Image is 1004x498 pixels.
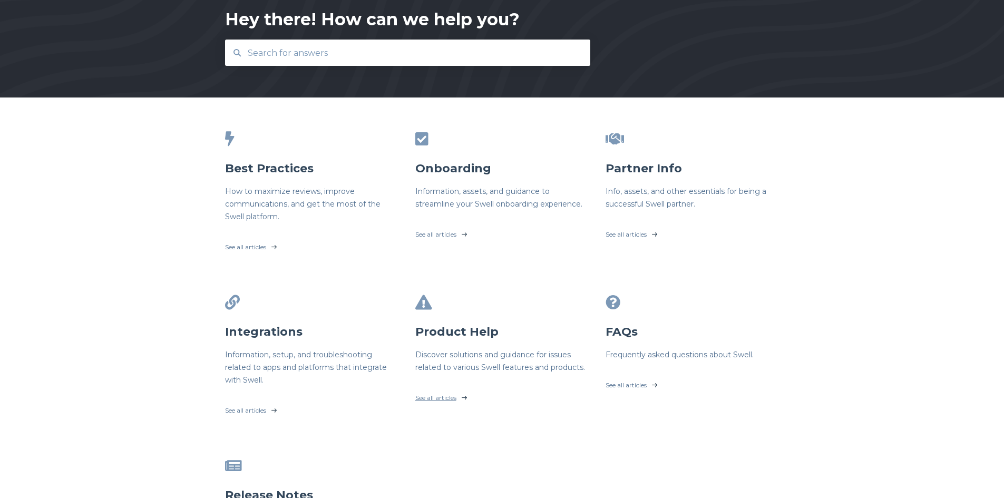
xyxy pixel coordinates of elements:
[415,324,589,340] h3: Product Help
[225,458,242,473] span: 
[225,324,399,340] h3: Integrations
[415,295,432,310] span: 
[606,348,779,361] h6: Frequently asked questions about Swell.
[225,161,399,177] h3: Best Practices
[225,231,399,258] a: See all articles
[225,8,520,31] div: Hey there! How can we help you?
[606,161,779,177] h3: Partner Info
[415,219,589,245] a: See all articles
[606,185,779,210] h6: Info, assets, and other essentials for being a successful Swell partner.
[225,395,399,421] a: See all articles
[225,132,235,147] span: 
[606,295,620,310] span: 
[225,295,240,310] span: 
[415,185,589,210] h6: Information, assets, and guidance to streamline your Swell onboarding experience.
[415,348,589,374] h6: Discover solutions and guidance for issues related to various Swell features and products.
[606,219,779,245] a: See all articles
[415,161,589,177] h3: Onboarding
[241,42,574,64] input: Search for answers
[415,132,428,147] span: 
[606,369,779,396] a: See all articles
[606,132,624,147] span: 
[225,348,399,386] h6: Information, setup, and troubleshooting related to apps and platforms that integrate with Swell.
[415,382,589,408] a: See all articles
[225,185,399,223] h6: How to maximize reviews, improve communications, and get the most of the Swell platform.
[606,324,779,340] h3: FAQs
